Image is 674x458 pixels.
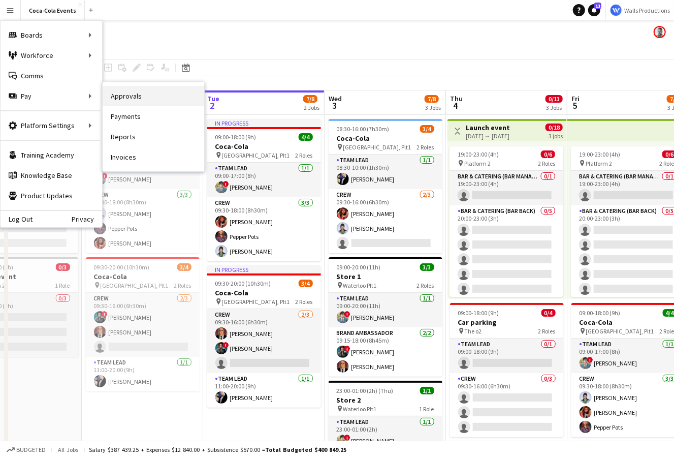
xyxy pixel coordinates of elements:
[545,95,563,103] span: 0/13
[207,309,321,373] app-card-role: Crew2/309:30-16:00 (6h30m)[PERSON_NAME]![PERSON_NAME]
[654,26,666,38] app-user-avatar: Mark Walls
[329,155,442,189] app-card-role: Team Lead1/108:30-10:00 (1h30m)[PERSON_NAME]
[16,446,46,453] span: Budgeted
[588,4,600,16] a: 11
[329,119,442,253] app-job-card: 08:30-16:00 (7h30m)3/4Coca-Cola [GEOGRAPHIC_DATA], Plt12 RolesTeam Lead1/108:30-10:00 (1h30m)[PER...
[86,155,200,189] app-card-role: Team Lead1/109:00-17:00 (8h)![PERSON_NAME]
[1,145,102,165] a: Training Academy
[177,263,191,271] span: 3/4
[546,104,562,111] div: 3 Jobs
[450,146,563,297] div: 19:00-23:00 (4h)0/6 Platform 22 RolesBar & Catering (Bar Manager)0/119:00-23:00 (4h) Bar & Cateri...
[223,181,229,187] span: !
[299,133,313,141] span: 4/4
[103,147,204,167] a: Invoices
[1,115,102,136] div: Platform Settings
[223,342,229,348] span: !
[86,189,200,253] app-card-role: Crew3/309:30-18:00 (8h30m)[PERSON_NAME]Pepper Pots[PERSON_NAME]
[466,132,510,140] div: [DATE] → [DATE]
[296,151,313,159] span: 2 Roles
[344,346,350,352] span: !
[207,288,321,297] h3: Coca-Cola
[610,4,622,16] img: Logo
[329,381,442,451] div: 23:00-01:00 (2h) (Thu)1/1Store 2 Waterloo Plt11 RoleTeam Lead1/123:00-01:00 (2h)![PERSON_NAME]
[464,160,491,167] span: Platform 2
[549,131,563,140] div: 3 jobs
[303,95,317,103] span: 7/8
[103,127,204,147] a: Reports
[86,257,200,391] div: 09:30-20:00 (10h30m)3/4Coca-Cola [GEOGRAPHIC_DATA], Plt12 RolesCrew2/309:30-16:00 (6h30m)![PERSON...
[343,405,377,413] span: Waterloo Plt1
[327,100,342,111] span: 3
[102,173,108,179] span: !
[1,86,102,106] div: Pay
[174,282,191,289] span: 2 Roles
[55,282,70,289] span: 1 Role
[304,104,319,111] div: 2 Jobs
[207,197,321,261] app-card-role: Crew3/309:30-18:00 (8h30m)[PERSON_NAME]Pepper Pots[PERSON_NAME]
[222,151,290,159] span: [GEOGRAPHIC_DATA], Plt1
[86,293,200,357] app-card-role: Crew2/309:30-16:00 (6h30m)![PERSON_NAME][PERSON_NAME]
[545,124,563,131] span: 0/18
[207,265,321,408] app-job-card: In progress09:30-20:00 (10h30m)3/4Coca-Cola [GEOGRAPHIC_DATA], Plt12 RolesCrew2/309:30-16:00 (6h3...
[420,405,434,413] span: 1 Role
[458,309,499,317] span: 09:00-18:00 (9h)
[465,327,482,335] span: The o2
[206,100,219,111] span: 2
[450,318,564,327] h3: Car parking
[586,327,654,335] span: [GEOGRAPHIC_DATA], Plt1
[222,298,290,306] span: [GEOGRAPHIC_DATA], Plt1
[94,263,150,271] span: 09:30-20:00 (10h30m)
[450,303,564,437] app-job-card: 09:00-18:00 (9h)0/4Car parking The o22 RolesTeam Lead0/109:00-18:00 (9h) Crew0/309:30-16:00 (6h30m)
[570,100,580,111] span: 5
[103,106,204,127] a: Payments
[343,143,411,151] span: [GEOGRAPHIC_DATA], Plt1
[5,444,47,455] button: Budgeted
[425,95,439,103] span: 7/8
[102,311,108,317] span: !
[329,327,442,377] app-card-role: Brand Ambassador2/209:15-18:00 (8h45m)![PERSON_NAME][PERSON_NAME]
[299,280,313,287] span: 3/4
[417,282,434,289] span: 2 Roles
[343,282,377,289] span: Waterloo Plt1
[466,123,510,132] h3: Launch event
[450,171,563,205] app-card-role: Bar & Catering (Bar Manager)0/119:00-23:00 (4h)
[587,357,593,363] span: !
[89,446,346,453] div: Salary $387 439.25 + Expenses $12 840.00 + Subsistence $570.00 =
[586,160,612,167] span: Platform 2
[56,446,80,453] span: All jobs
[1,165,102,186] a: Knowledge Base
[86,119,200,253] div: 09:00-18:00 (9h)4/4Coca-Cola [GEOGRAPHIC_DATA], Plt12 RolesTeam Lead1/109:00-17:00 (8h)![PERSON_N...
[337,387,394,394] span: 23:00-01:00 (2h) (Thu)
[337,125,390,133] span: 08:30-16:00 (7h30m)
[103,86,204,106] a: Approvals
[1,186,102,206] a: Product Updates
[420,387,434,394] span: 1/1
[594,3,601,9] span: 11
[72,215,102,223] a: Privacy
[624,7,670,14] span: Walls Productions
[344,311,350,317] span: !
[101,282,169,289] span: [GEOGRAPHIC_DATA], Plt1
[215,133,256,141] span: 09:00-18:00 (9h)
[329,257,442,377] app-job-card: 09:00-20:00 (11h)3/3Store 1 Waterloo Plt12 RolesTeam Lead1/109:00-20:00 (11h)![PERSON_NAME]Brand ...
[56,263,70,271] span: 0/3
[329,134,442,143] h3: Coca-Cola
[450,94,463,103] span: Thu
[450,339,564,373] app-card-role: Team Lead0/109:00-18:00 (9h)
[420,125,434,133] span: 3/4
[458,150,499,158] span: 19:00-23:00 (4h)
[215,280,271,287] span: 09:30-20:00 (10h30m)
[329,395,442,405] h3: Store 2
[207,163,321,197] app-card-role: Team Lead1/109:00-17:00 (8h)![PERSON_NAME]
[207,119,321,127] div: In progress
[296,298,313,306] span: 2 Roles
[571,94,580,103] span: Fri
[538,327,556,335] span: 2 Roles
[207,142,321,151] h3: Coca-Cola
[86,357,200,391] app-card-role: Team Lead1/111:00-20:00 (9h)[PERSON_NAME]
[1,45,102,66] div: Workforce
[538,160,555,167] span: 2 Roles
